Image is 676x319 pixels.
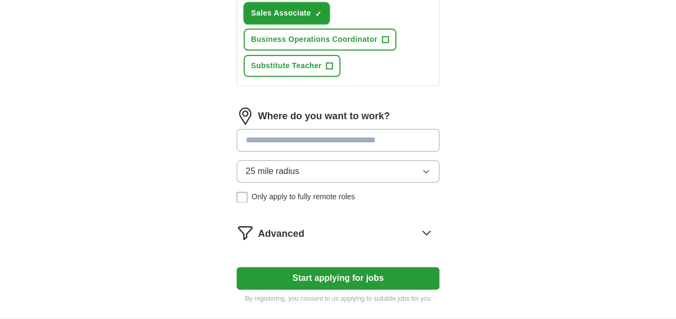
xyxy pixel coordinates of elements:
span: Business Operations Coordinator [251,34,378,45]
p: By registering, you consent to us applying to suitable jobs for you [237,294,440,303]
button: Sales Associate✓ [244,2,330,24]
img: location.png [237,107,254,125]
button: Business Operations Coordinator [244,28,396,50]
img: filter [237,224,254,241]
span: ✓ [315,10,322,18]
button: Substitute Teacher [244,55,340,77]
button: 25 mile radius [237,160,440,183]
input: Only apply to fully remote roles [237,192,247,202]
label: Where do you want to work? [258,109,390,124]
span: Substitute Teacher [251,60,322,71]
span: 25 mile radius [246,165,300,178]
span: Sales Associate [251,8,311,19]
button: Start applying for jobs [237,267,440,289]
span: Advanced [258,227,304,241]
span: Only apply to fully remote roles [252,191,355,202]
